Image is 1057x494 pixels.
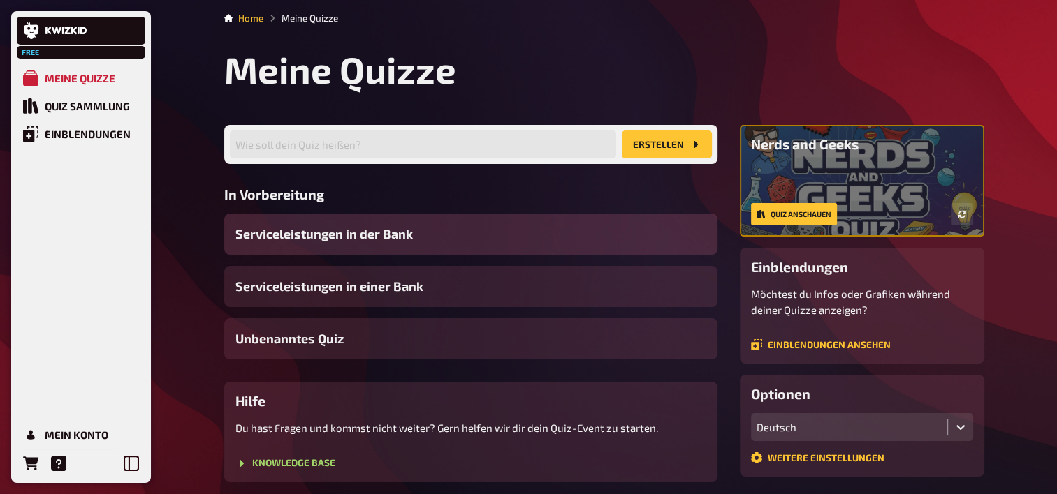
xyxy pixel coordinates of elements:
a: Bestellungen [17,449,45,477]
a: Knowledge Base [235,458,335,469]
div: Einblendungen [45,128,131,140]
a: Hilfe [45,449,73,477]
a: Serviceleistungen in einer Bank [224,266,717,307]
span: Free [18,48,43,57]
div: Mein Konto [45,428,108,441]
li: Home [238,11,263,25]
h1: Meine Quizze [224,47,984,91]
p: Möchtest du Infos oder Grafiken während deiner Quizze anzeigen? [751,286,973,317]
a: Meine Quizze [17,64,145,92]
div: Meine Quizze [45,72,115,84]
h3: Optionen [751,386,973,402]
input: Wie soll dein Quiz heißen? [230,130,616,158]
span: Serviceleistungen in der Bank [235,225,413,244]
a: Weitere Einstellungen [751,452,884,463]
button: Erstellen [622,130,712,158]
a: Serviceleistungen in der Bank [224,214,717,255]
a: Einblendungen ansehen [751,339,891,350]
a: Mein Konto [17,421,145,449]
span: Unbenanntes Quiz [235,329,344,348]
div: Deutsch [757,421,942,433]
h3: Nerds and Geeks [751,136,973,152]
h3: Einblendungen [751,259,973,275]
a: Unbenanntes Quiz [224,318,717,359]
p: Du hast Fragen und kommst nicht weiter? Gern helfen wir dir dein Quiz-Event zu starten. [235,420,706,436]
h3: In Vorbereitung [224,186,717,202]
h3: Hilfe [235,393,706,409]
a: Einblendungen [17,120,145,148]
li: Meine Quizze [263,11,338,25]
a: Quiz Sammlung [17,92,145,120]
span: Serviceleistungen in einer Bank [235,277,423,296]
a: Home [238,13,263,24]
div: Quiz Sammlung [45,100,130,112]
a: Quiz anschauen [751,203,837,225]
